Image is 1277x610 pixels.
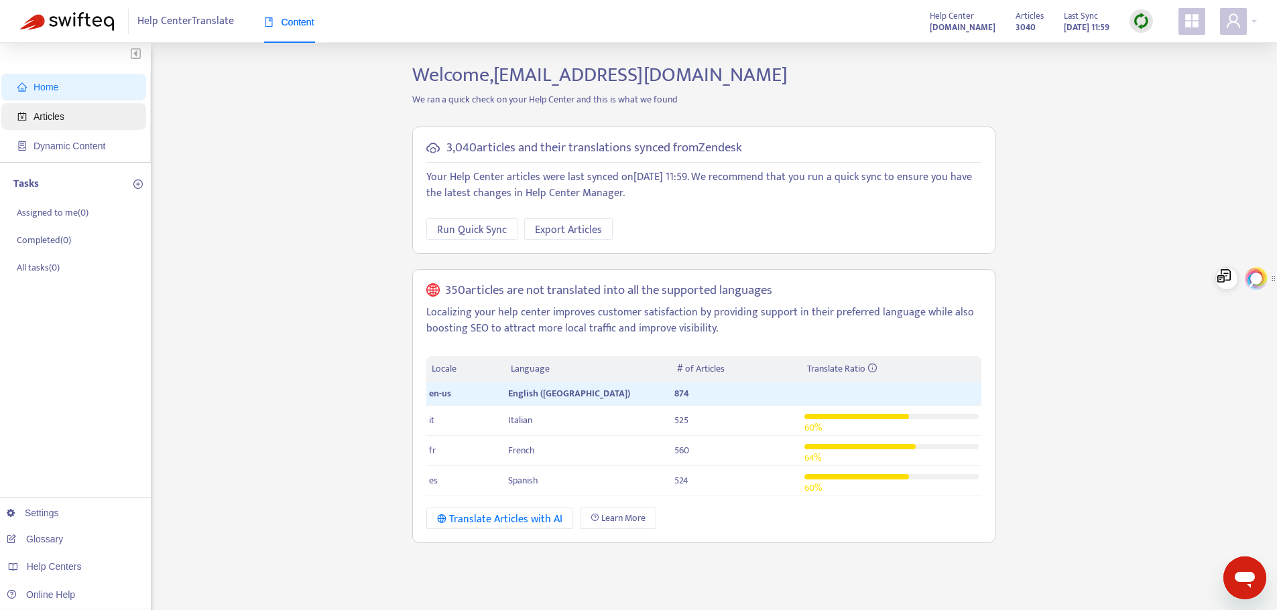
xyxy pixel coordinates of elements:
[508,412,532,428] span: Italian
[508,386,630,401] span: English ([GEOGRAPHIC_DATA])
[426,508,573,529] button: Translate Articles with AI
[34,82,58,92] span: Home
[133,179,143,189] span: plus-circle
[508,473,538,488] span: Spanish
[17,112,27,121] span: account-book
[426,283,440,299] span: global
[426,141,440,155] span: cloud-sync
[930,19,995,35] a: [DOMAIN_NAME]
[426,169,981,202] p: Your Help Center articles were last synced on [DATE] 11:59 . We recommend that you run a quick sy...
[429,386,451,401] span: en-us
[429,473,438,488] span: es
[1064,9,1098,23] span: Last Sync
[674,473,688,488] span: 524
[17,206,88,220] p: Assigned to me ( 0 )
[429,443,436,458] span: fr
[17,233,71,247] p: Completed ( 0 )
[505,356,672,382] th: Language
[412,58,788,92] span: Welcome, [EMAIL_ADDRESS][DOMAIN_NAME]
[1016,20,1036,35] strong: 3040
[674,412,688,428] span: 525
[17,141,27,151] span: container
[437,222,507,238] span: Run Quick Sync
[508,443,535,458] span: French
[34,111,64,122] span: Articles
[264,17,273,27] span: book
[601,511,646,526] span: Learn More
[426,218,518,240] button: Run Quick Sync
[535,222,602,238] span: Export Articles
[1064,20,1109,35] strong: [DATE] 11:59
[429,412,434,428] span: it
[20,12,114,31] img: Swifteq
[1016,9,1044,23] span: Articles
[1184,13,1200,29] span: appstore
[804,420,822,435] span: 60 %
[672,356,801,382] th: # of Articles
[7,534,63,544] a: Glossary
[580,508,656,529] a: Learn More
[437,511,562,528] div: Translate Articles with AI
[1133,13,1150,29] img: sync.dc5367851b00ba804db3.png
[7,508,59,518] a: Settings
[7,589,75,600] a: Online Help
[1225,13,1241,29] span: user
[445,283,772,299] h5: 350 articles are not translated into all the supported languages
[34,141,105,151] span: Dynamic Content
[426,305,981,337] p: Localizing your help center improves customer satisfaction by providing support in their preferre...
[674,443,689,458] span: 560
[264,17,314,27] span: Content
[1223,556,1266,599] iframe: Button to launch messaging window
[137,9,234,34] span: Help Center Translate
[930,20,995,35] strong: [DOMAIN_NAME]
[13,176,39,192] p: Tasks
[17,260,60,275] p: All tasks ( 0 )
[426,356,505,382] th: Locale
[804,450,821,465] span: 64 %
[446,141,742,156] h5: 3,040 articles and their translations synced from Zendesk
[17,82,27,92] span: home
[807,362,976,376] div: Translate Ratio
[804,480,822,495] span: 60 %
[402,92,1006,106] p: We ran a quick check on your Help Center and this is what we found
[524,218,613,240] button: Export Articles
[930,9,974,23] span: Help Center
[674,386,689,401] span: 874
[27,561,82,572] span: Help Centers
